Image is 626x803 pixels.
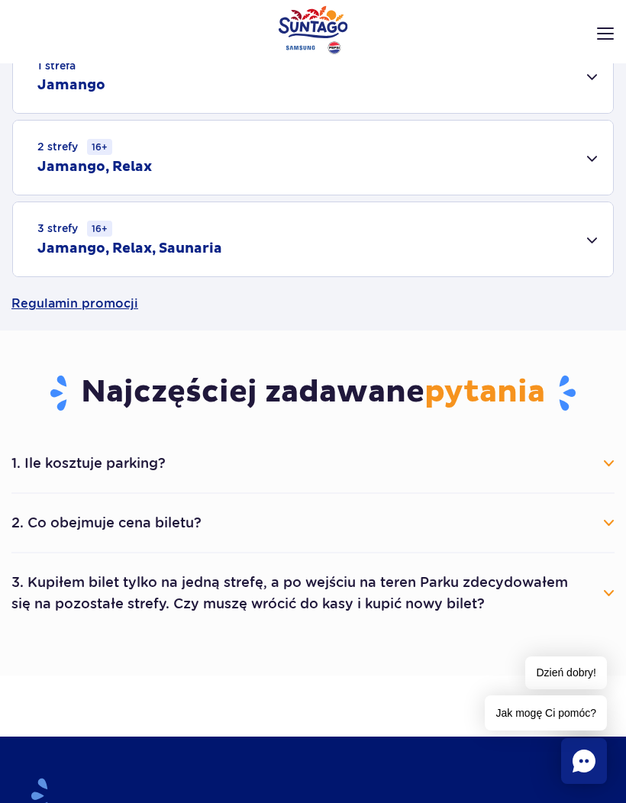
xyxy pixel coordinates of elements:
[11,277,615,331] a: Regulamin promocji
[11,447,615,480] button: 1. Ile kosztuje parking?
[561,738,607,784] div: Chat
[11,566,615,621] button: 3. Kupiłem bilet tylko na jedną strefę, a po wejściu na teren Parku zdecydowałem się na pozostałe...
[37,139,112,155] small: 2 strefy
[37,240,222,258] h2: Jamango, Relax, Saunaria
[525,656,607,689] span: Dzień dobry!
[485,695,607,730] span: Jak mogę Ci pomóc?
[37,158,152,176] h2: Jamango, Relax
[87,139,112,155] small: 16+
[597,27,614,40] img: Open menu
[424,373,545,411] span: pytania
[37,221,112,237] small: 3 strefy
[87,221,112,237] small: 16+
[11,373,615,413] h3: Najczęściej zadawane
[279,5,348,54] a: Park of Poland
[11,506,615,540] button: 2. Co obejmuje cena biletu?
